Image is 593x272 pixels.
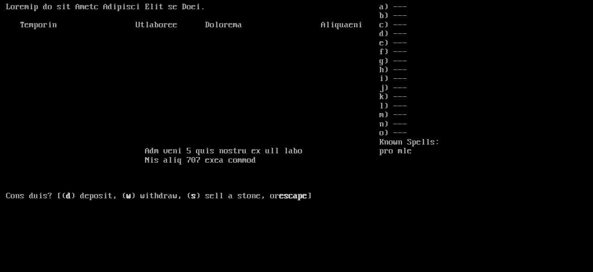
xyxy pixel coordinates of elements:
larn: Loremip do sit Ametc Adipisci Elit se Doei. Temporin Utlaboree Dolorema Aliquaeni Adm veni 5 quis... [6,3,379,259]
b: w [126,191,131,201]
b: escape [279,191,307,201]
b: d [66,191,71,201]
b: s [191,191,196,201]
stats: a) --- b) --- c) --- d) --- e) --- f) --- g) --- h) --- i) --- j) --- k) --- l) --- m) --- n) ---... [379,3,587,259]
